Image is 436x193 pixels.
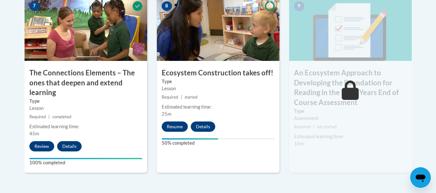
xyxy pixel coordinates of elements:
[29,105,142,112] div: Lesson
[29,98,142,105] label: Type
[313,124,314,129] span: |
[294,133,407,140] div: Estimated learning time:
[162,138,218,140] div: Your progress
[294,1,304,11] span: 9
[29,123,142,130] div: Estimated learning time:
[162,103,275,111] div: Estimated learning time:
[185,95,198,100] span: started
[29,159,142,166] label: 100% completed
[25,68,147,98] h3: The Connections Elements – The ones that deepen and extend learning
[162,140,275,147] label: 50% completed
[52,114,71,119] span: completed
[410,167,431,188] iframe: Button to launch messaging window
[191,121,215,132] button: Details
[162,1,172,11] span: 8
[48,114,50,119] span: |
[162,78,275,85] label: Type
[294,141,304,146] span: 15m
[157,68,279,78] h3: Ecosystem Construction takes off!
[162,95,178,100] span: Required
[162,111,171,117] span: 25m
[29,141,54,151] button: Review
[294,108,407,115] label: Type
[162,121,188,132] button: Resume
[289,68,412,108] h3: An Ecosystem Approach to Developing the Foundation for Reading in the Early Years End of Course A...
[29,158,142,159] div: Your progress
[29,1,40,11] span: 7
[162,85,275,92] div: Lesson
[57,141,82,151] button: Details
[317,124,337,129] span: not started
[294,124,310,129] span: Required
[29,114,46,119] span: Required
[29,131,39,136] span: 45m
[181,95,182,100] span: |
[294,115,407,122] div: Assessment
